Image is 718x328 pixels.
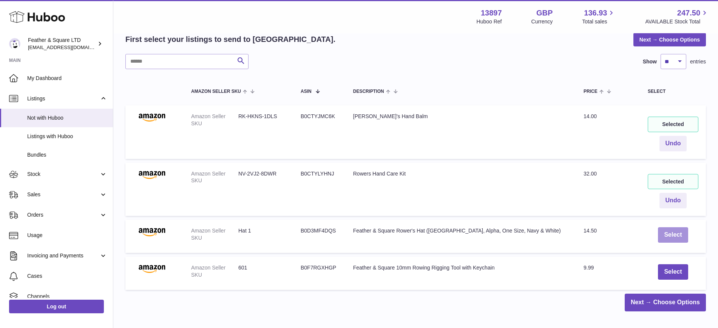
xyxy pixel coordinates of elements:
span: 32.00 [584,171,597,177]
a: Next → Choose Options [633,33,706,46]
td: B0F7RGXHGP [293,257,346,290]
td: [PERSON_NAME]'s Hand Balm [346,105,576,159]
img: amazon.png [133,264,171,273]
dd: RK-HKNS-1DLS [238,113,286,127]
dt: Amazon Seller SKU [191,264,238,279]
span: Invoicing and Payments [27,252,99,259]
span: ASIN [301,89,312,94]
a: 136.93 Total sales [582,8,616,25]
button: Select [658,227,688,243]
span: Channels [27,293,107,300]
img: amazon.png [133,113,171,122]
span: 247.50 [677,8,700,18]
button: Select [658,264,688,280]
div: Selected [648,174,698,189]
td: Feather & Square 10mm Rowing Rigging Tool with Keychain [346,257,576,290]
span: entries [690,58,706,65]
button: Undo [659,136,687,151]
span: 14.00 [584,113,597,119]
dt: Amazon Seller SKU [191,170,238,185]
span: Usage [27,232,107,239]
dd: Hat 1 [238,227,286,242]
div: Selected [648,117,698,132]
span: My Dashboard [27,75,107,82]
img: amazon.png [133,170,171,179]
label: Show [643,58,657,65]
span: Amazon Seller SKU [191,89,241,94]
strong: GBP [536,8,553,18]
img: feathernsquare@gmail.com [9,38,20,49]
span: Description [353,89,384,94]
div: Huboo Ref [477,18,502,25]
span: Listings [27,95,99,102]
span: 14.50 [584,228,597,234]
button: Undo [659,193,687,208]
dt: Amazon Seller SKU [191,227,238,242]
a: Next → Choose Options [625,294,706,311]
h2: First select your listings to send to [GEOGRAPHIC_DATA]. [125,34,335,45]
span: [EMAIL_ADDRESS][DOMAIN_NAME] [28,44,111,50]
dd: 601 [238,264,286,279]
td: Feather & Square Rower's Hat ([GEOGRAPHIC_DATA], Alpha, One Size, Navy & White) [346,220,576,253]
span: Bundles [27,151,107,159]
span: Cases [27,273,107,280]
td: Rowers Hand Care Kit [346,163,576,216]
td: B0CTYLYHNJ [293,163,346,216]
a: Log out [9,300,104,313]
td: B0D3MF4DQS [293,220,346,253]
a: 247.50 AVAILABLE Stock Total [645,8,709,25]
span: Total sales [582,18,616,25]
span: AVAILABLE Stock Total [645,18,709,25]
div: Feather & Square LTD [28,37,96,51]
span: Orders [27,211,99,219]
strong: 13897 [481,8,502,18]
div: Currency [531,18,553,25]
dt: Amazon Seller SKU [191,113,238,127]
td: B0CTYJMC6K [293,105,346,159]
img: amazon.png [133,227,171,236]
dd: NV-2VJ2-8DWR [238,170,286,185]
span: Not with Huboo [27,114,107,122]
span: 136.93 [584,8,607,18]
span: Listings with Huboo [27,133,107,140]
div: Select [648,89,698,94]
span: Sales [27,191,99,198]
span: 9.99 [584,265,594,271]
span: Price [584,89,598,94]
span: Stock [27,171,99,178]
